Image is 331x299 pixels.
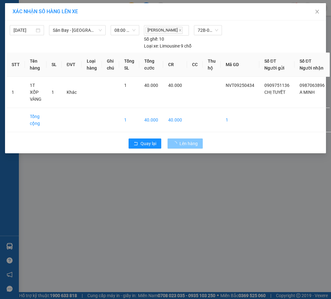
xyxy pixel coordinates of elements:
[119,108,139,132] td: 1
[144,36,158,42] span: Số ghế:
[179,140,198,147] span: Lên hàng
[47,53,62,77] th: SL
[300,59,312,64] span: Số ĐT
[300,65,323,71] span: Người nhận
[124,83,127,88] span: 1
[98,28,102,32] span: down
[119,53,139,77] th: Tổng SL
[7,77,25,108] td: 1
[102,53,119,77] th: Ghi chú
[62,77,82,108] td: Khác
[226,83,254,88] span: NVT09250434
[7,53,25,77] th: STT
[300,83,325,88] span: 0987063896
[82,53,102,77] th: Loại hàng
[144,83,158,88] span: 40.000
[163,53,187,77] th: CR
[53,25,102,35] span: Sân Bay - Vũng Tàu
[221,53,259,77] th: Mã GD
[264,65,284,71] span: Người gửi
[264,90,285,95] span: CHỊ TUYẾT
[264,83,290,88] span: 0909751136
[52,90,54,95] span: 1
[62,53,82,77] th: ĐVT
[264,59,276,64] span: Số ĐT
[144,42,159,49] span: Loại xe:
[25,53,47,77] th: Tên hàng
[308,3,326,21] button: Close
[168,138,203,149] button: Lên hàng
[163,108,187,132] td: 40.000
[114,25,135,35] span: 08:00 - 72B-030.20
[198,25,218,35] span: 72B-030.20
[139,108,163,132] td: 40.000
[25,77,47,108] td: 1T XỐP VÀNG
[179,29,182,32] span: close
[173,141,179,146] span: loading
[134,141,138,146] span: rollback
[141,140,156,147] span: Quay lại
[146,27,183,34] span: [PERSON_NAME]
[25,108,47,132] td: Tổng cộng
[203,53,221,77] th: Thu hộ
[13,8,78,14] span: XÁC NHẬN SỐ HÀNG LÊN XE
[144,42,191,49] div: Limousine 9 chỗ
[14,27,35,34] input: 14/09/2025
[187,53,203,77] th: CC
[129,138,161,149] button: rollbackQuay lại
[300,90,315,95] span: A MINH
[144,36,164,42] div: 10
[221,108,259,132] td: 1
[139,53,163,77] th: Tổng cước
[315,9,320,14] span: close
[168,83,182,88] span: 40.000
